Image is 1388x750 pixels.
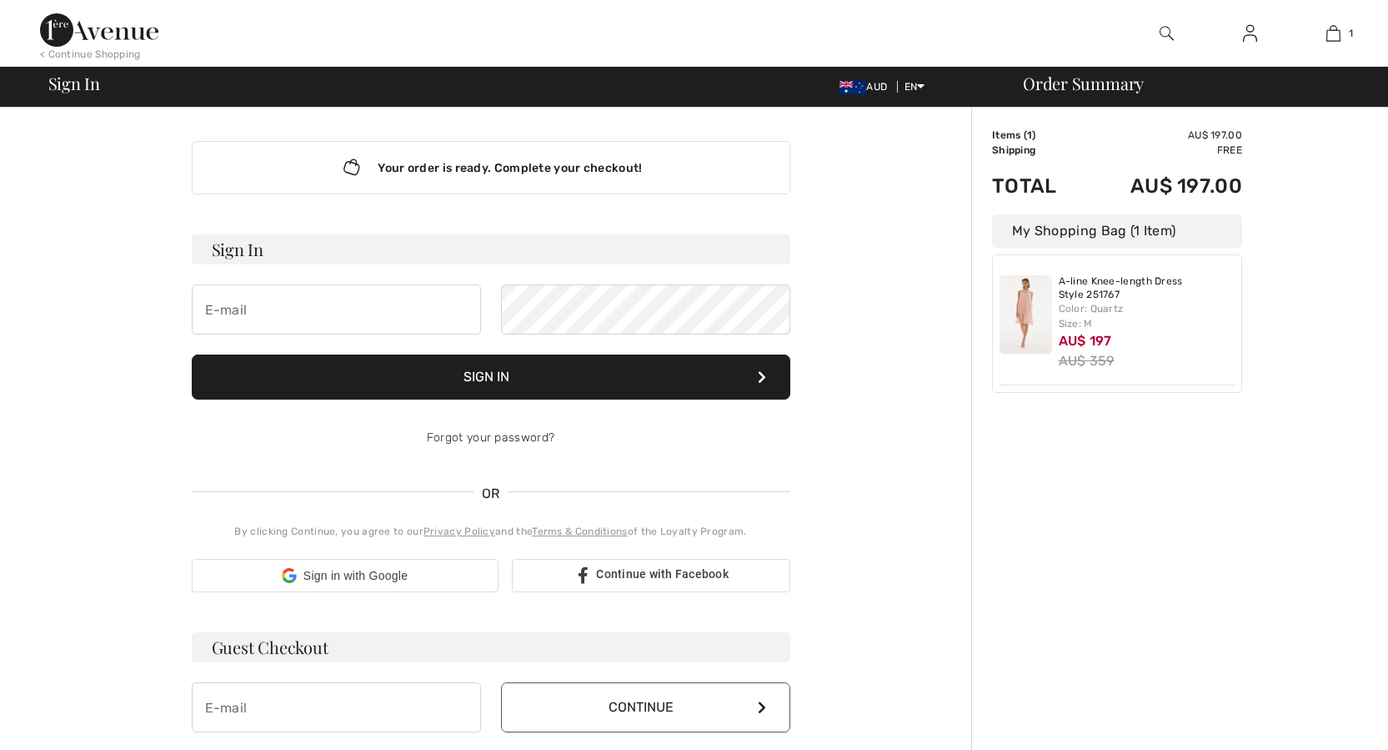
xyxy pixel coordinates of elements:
[427,430,554,445] a: Forgot your password?
[192,284,481,335] input: E-mail
[192,682,481,732] input: E-mail
[1230,23,1270,44] a: Sign In
[1349,26,1353,41] span: 1
[1059,301,1235,331] div: Color: Quartz Size: M
[423,526,495,537] a: Privacy Policy
[1084,128,1242,143] td: AU$ 197.00
[1084,143,1242,158] td: Free
[992,158,1084,214] td: Total
[474,484,509,504] span: OR
[1243,23,1257,43] img: My Info
[1059,353,1115,369] s: AU$ 359
[839,81,866,94] img: Australian Dollar
[839,81,894,93] span: AUD
[40,13,158,47] img: 1ère Avenue
[192,355,790,400] button: Sign In
[532,526,627,537] a: Terms & Conditions
[192,632,790,662] h3: Guest Checkout
[1059,275,1235,301] a: A-line Knee-length Dress Style 251767
[1281,700,1371,742] iframe: Opens a widget where you can find more information
[48,75,100,92] span: Sign In
[1326,23,1340,43] img: My Bag
[904,81,925,93] span: EN
[192,524,790,539] div: By clicking Continue, you agree to our and the of the Loyalty Program.
[596,567,729,581] span: Continue with Facebook
[992,214,1242,248] div: My Shopping Bag (1 Item)
[992,143,1084,158] td: Shipping
[192,234,790,264] h3: Sign In
[40,47,141,62] div: < Continue Shopping
[1160,23,1174,43] img: search the website
[992,128,1084,143] td: Items ( )
[192,559,499,592] div: Sign in with Google
[1292,23,1374,43] a: 1
[1000,275,1052,354] img: A-line Knee-length Dress Style 251767
[501,682,790,732] button: Continue
[192,141,790,194] div: Your order is ready. Complete your checkout!
[1059,333,1112,349] span: AU$ 197
[1084,158,1242,214] td: AU$ 197.00
[1003,75,1378,92] div: Order Summary
[303,567,408,585] span: Sign in with Google
[512,559,790,592] a: Continue with Facebook
[1027,129,1032,141] span: 1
